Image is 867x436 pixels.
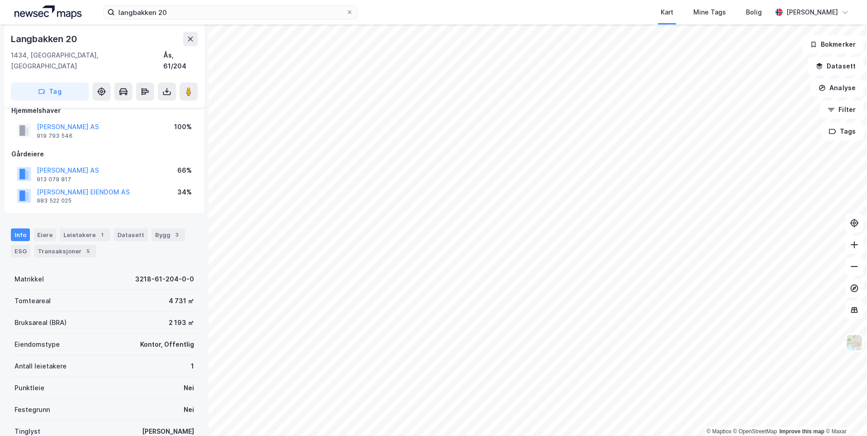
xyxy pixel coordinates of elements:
[15,5,82,19] img: logo.a4113a55bc3d86da70a041830d287a7e.svg
[733,428,777,435] a: OpenStreetMap
[169,296,194,306] div: 4 731 ㎡
[114,228,148,241] div: Datasett
[37,132,73,140] div: 919 793 546
[184,404,194,415] div: Nei
[151,228,185,241] div: Bygg
[184,383,194,393] div: Nei
[11,228,30,241] div: Info
[811,79,863,97] button: Analyse
[97,230,107,239] div: 1
[37,197,72,204] div: 983 522 025
[177,187,192,198] div: 34%
[11,105,197,116] div: Hjemmelshaver
[822,392,867,436] div: Kontrollprogram for chat
[786,7,838,18] div: [PERSON_NAME]
[191,361,194,372] div: 1
[693,7,726,18] div: Mine Tags
[15,274,44,285] div: Matrikkel
[746,7,762,18] div: Bolig
[15,296,51,306] div: Tomteareal
[37,176,71,183] div: 913 079 817
[34,228,56,241] div: Eiere
[821,122,863,140] button: Tags
[163,50,198,72] div: Ås, 61/204
[172,230,181,239] div: 3
[846,334,863,351] img: Z
[15,361,67,372] div: Antall leietakere
[83,247,93,256] div: 5
[11,245,30,257] div: ESG
[661,7,673,18] div: Kart
[11,82,89,101] button: Tag
[822,392,867,436] iframe: Chat Widget
[706,428,731,435] a: Mapbox
[11,149,197,160] div: Gårdeiere
[15,404,50,415] div: Festegrunn
[115,5,346,19] input: Søk på adresse, matrikkel, gårdeiere, leietakere eller personer
[177,165,192,176] div: 66%
[11,32,78,46] div: Langbakken 20
[802,35,863,53] button: Bokmerker
[15,383,44,393] div: Punktleie
[779,428,824,435] a: Improve this map
[15,339,60,350] div: Eiendomstype
[11,50,163,72] div: 1434, [GEOGRAPHIC_DATA], [GEOGRAPHIC_DATA]
[808,57,863,75] button: Datasett
[15,317,67,328] div: Bruksareal (BRA)
[140,339,194,350] div: Kontor, Offentlig
[60,228,110,241] div: Leietakere
[34,245,96,257] div: Transaksjoner
[174,121,192,132] div: 100%
[169,317,194,328] div: 2 193 ㎡
[135,274,194,285] div: 3218-61-204-0-0
[820,101,863,119] button: Filter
